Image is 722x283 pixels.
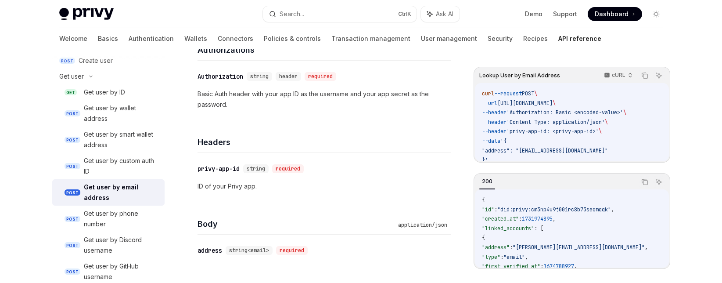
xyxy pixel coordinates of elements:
span: Ask AI [436,10,453,18]
a: GETGet user by ID [52,84,165,100]
span: "[PERSON_NAME][EMAIL_ADDRESS][DOMAIN_NAME]" [513,244,645,251]
span: 1731974895 [522,215,553,222]
button: Ask AI [653,70,665,81]
a: Welcome [59,28,87,49]
button: cURL [599,68,636,83]
div: address [198,246,222,255]
div: 200 [479,176,495,187]
span: \ [623,109,626,116]
div: Get user by email address [84,182,159,203]
span: "created_at" [482,215,519,222]
span: : [ [534,225,543,232]
button: Search...CtrlK [263,6,417,22]
a: Wallets [184,28,207,49]
a: Policies & controls [264,28,321,49]
h4: Authorizations [198,44,451,56]
div: Get user by wallet address [84,103,159,124]
a: API reference [558,28,601,49]
span: --header [482,119,506,126]
span: Dashboard [595,10,629,18]
span: \ [605,119,608,126]
button: Toggle dark mode [649,7,663,21]
span: Ctrl K [398,11,411,18]
span: POST [65,242,80,249]
a: Recipes [523,28,548,49]
div: Get user by custom auth ID [84,156,159,177]
div: Search... [280,9,304,19]
span: 'privy-app-id: <privy-app-id>' [506,128,599,135]
a: POSTGet user by phone number [52,206,165,232]
h4: Body [198,218,395,230]
span: Lookup User by Email Address [479,72,560,79]
a: Transaction management [331,28,410,49]
span: POST [65,189,80,196]
div: Get user by phone number [84,208,159,229]
div: Get user by Discord username [84,235,159,256]
div: privy-app-id [198,164,240,173]
span: , [574,263,577,270]
span: : [494,206,497,213]
button: Ask AI [421,6,460,22]
span: string [250,73,269,80]
div: required [272,164,304,173]
span: '{ [500,138,506,145]
span: , [525,254,528,261]
p: Basic Auth header with your app ID as the username and your app secret as the password. [198,89,451,110]
span: \ [534,90,537,97]
div: Authorization [198,72,243,81]
a: Security [488,28,513,49]
span: : [510,244,513,251]
a: POSTGet user by custom auth ID [52,153,165,179]
a: Demo [525,10,542,18]
span: : [540,263,543,270]
span: "email" [503,254,525,261]
span: , [553,215,556,222]
span: GET [65,89,77,96]
span: POST [65,110,80,117]
span: \ [553,100,556,107]
span: POST [65,137,80,143]
span: POST [65,163,80,170]
a: Connectors [218,28,253,49]
span: "linked_accounts" [482,225,534,232]
span: { [482,196,485,203]
span: }' [482,156,488,163]
span: POST [522,90,534,97]
span: "id" [482,206,494,213]
span: "address": "[EMAIL_ADDRESS][DOMAIN_NAME]" [482,147,608,154]
span: "type" [482,254,500,261]
span: 'Authorization: Basic <encoded-value>' [506,109,623,116]
span: \ [599,128,602,135]
span: --data [482,138,500,145]
span: "did:privy:cm3np4u9j001rc8b73seqmqqk" [497,206,611,213]
div: Get user [59,71,84,82]
a: Dashboard [588,7,642,21]
span: 'Content-Type: application/json' [506,119,605,126]
button: Ask AI [653,176,665,188]
a: POSTGet user by wallet address [52,100,165,127]
span: 1674788927 [543,263,574,270]
span: header [279,73,298,80]
a: Basics [98,28,118,49]
p: cURL [612,72,625,79]
span: string [247,165,265,172]
a: User management [421,28,477,49]
a: POSTGet user by smart wallet address [52,127,165,153]
span: : [519,215,522,222]
div: application/json [395,221,451,229]
h4: Headers [198,136,451,148]
span: --url [482,100,497,107]
span: { [482,234,485,241]
div: Get user by GitHub username [84,261,159,282]
span: : [500,254,503,261]
img: light logo [59,8,114,20]
a: Authentication [129,28,174,49]
a: Support [553,10,577,18]
div: Get user by ID [84,87,125,98]
span: --request [494,90,522,97]
span: "address" [482,244,510,251]
p: ID of your Privy app. [198,181,451,192]
span: , [611,206,614,213]
span: --header [482,109,506,116]
span: , [645,244,648,251]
